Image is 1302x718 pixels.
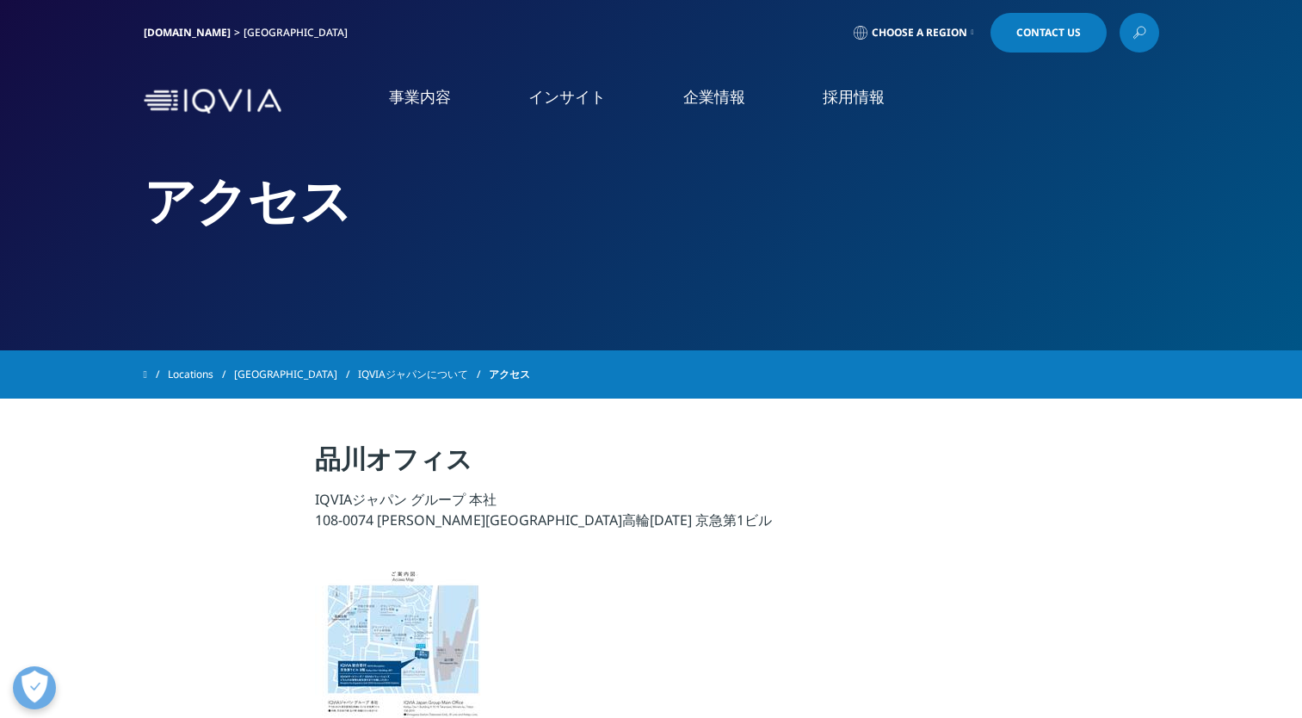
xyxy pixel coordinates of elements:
a: Locations [168,359,234,390]
h2: アクセス [144,168,1159,232]
span: Contact Us [1016,28,1081,38]
a: [DOMAIN_NAME] [144,25,231,40]
a: 採用情報 [823,86,885,108]
button: 優先設定センターを開く [13,666,56,709]
div: [GEOGRAPHIC_DATA] [244,26,355,40]
strong: 品川オフィス [315,441,472,476]
a: インサイト [528,86,606,108]
a: 事業内容 [389,86,451,108]
a: 企業情報 [683,86,745,108]
nav: Primary [288,60,1159,142]
span: Choose a Region [872,26,967,40]
a: Contact Us [990,13,1107,53]
p: IQVIAジャパン グループ 本社 108-0074 [PERSON_NAME][GEOGRAPHIC_DATA]高輪[DATE] 京急第1ビル [315,489,987,541]
a: IQVIAジャパンについて [358,359,489,390]
a: [GEOGRAPHIC_DATA] [234,359,358,390]
span: アクセス [489,359,530,390]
